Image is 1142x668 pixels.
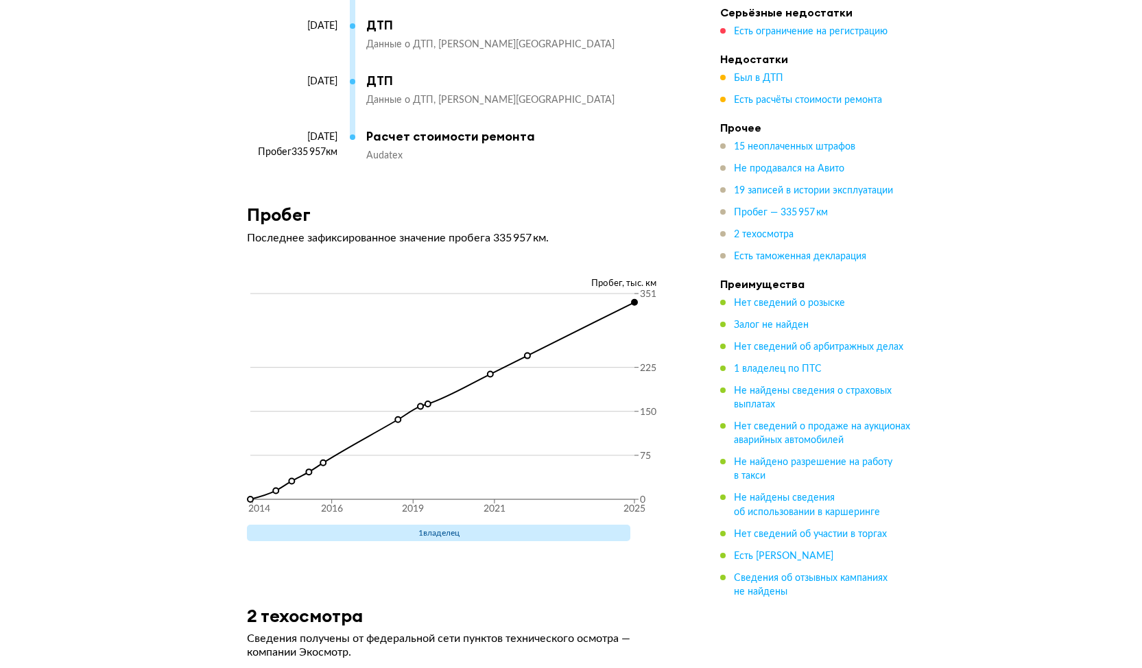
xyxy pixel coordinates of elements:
[734,252,866,261] span: Есть таможенная декларация
[247,20,337,32] div: [DATE]
[734,298,845,308] span: Нет сведений о розыске
[734,342,903,352] span: Нет сведений об арбитражных делах
[734,422,910,445] span: Нет сведений о продаже на аукционах аварийных автомобилей
[402,504,424,514] tspan: 2019
[247,131,337,143] div: [DATE]
[734,142,855,152] span: 15 неоплаченных штрафов
[438,40,615,49] span: [PERSON_NAME][GEOGRAPHIC_DATA]
[734,386,892,409] span: Не найдены сведения о страховых выплатах
[366,18,665,33] div: ДТП
[418,529,460,537] span: 1 владелец
[247,204,311,225] h3: Пробег
[438,95,615,105] span: [PERSON_NAME][GEOGRAPHIC_DATA]
[247,231,679,245] p: Последнее зафиксированное значение пробега 335 957 км.
[720,121,912,134] h4: Прочее
[366,129,665,144] div: Расчет стоимости ремонта
[247,632,679,659] p: Сведения получены от федеральной сети пунктов технического осмотра — компании Экосмотр.
[366,95,438,105] span: Данные о ДТП
[366,151,403,160] span: Audatex
[734,230,794,239] span: 2 техосмотра
[366,40,438,49] span: Данные о ДТП
[720,52,912,66] h4: Недостатки
[720,5,912,19] h4: Серьёзные недостатки
[734,164,844,174] span: Не продавался на Авито
[640,495,645,505] tspan: 0
[734,320,809,330] span: Залог не найден
[734,573,888,596] span: Сведения об отзывных кампаниях не найдены
[734,27,888,36] span: Есть ограничение на регистрацию
[640,451,651,460] tspan: 75
[640,289,656,299] tspan: 351
[734,208,828,217] span: Пробег — 335 957 км
[247,75,337,88] div: [DATE]
[366,73,665,88] div: ДТП
[734,95,882,105] span: Есть расчёты стоимости ремонта
[320,504,342,514] tspan: 2016
[248,504,270,514] tspan: 2014
[734,529,887,538] span: Нет сведений об участии в торгах
[640,407,656,416] tspan: 150
[734,73,783,83] span: Был в ДТП
[640,363,656,372] tspan: 225
[734,493,880,516] span: Не найдены сведения об использовании в каршеринге
[734,364,822,374] span: 1 владелец по ПТС
[720,277,912,291] h4: Преимущества
[734,551,833,560] span: Есть [PERSON_NAME]
[623,504,645,514] tspan: 2025
[734,186,893,195] span: 19 записей в истории эксплуатации
[247,146,337,158] div: Пробег 335 957 км
[734,457,892,481] span: Не найдено разрешение на работу в такси
[483,504,505,514] tspan: 2021
[247,278,679,290] div: Пробег, тыс. км
[247,605,363,626] h3: 2 техосмотра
